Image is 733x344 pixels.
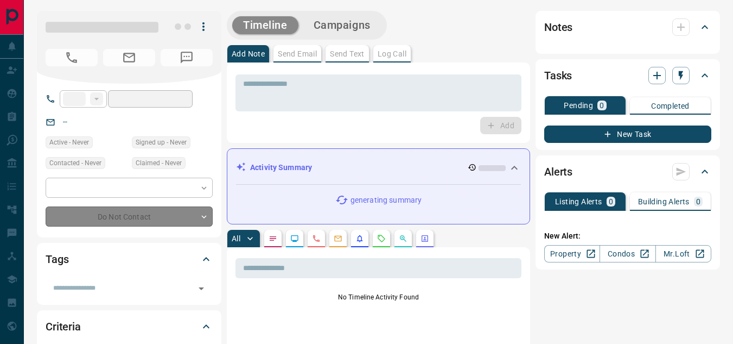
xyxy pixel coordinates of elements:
p: 0 [696,198,700,205]
a: Property [544,245,600,262]
a: Mr.Loft [655,245,711,262]
span: No Number [46,49,98,66]
span: No Number [161,49,213,66]
p: Listing Alerts [555,198,602,205]
button: Timeline [232,16,298,34]
span: Contacted - Never [49,158,101,168]
svg: Agent Actions [420,234,429,243]
div: Notes [544,14,711,40]
span: Signed up - Never [136,137,187,148]
span: No Email [103,49,155,66]
div: Alerts [544,159,711,185]
svg: Listing Alerts [355,234,364,243]
p: Building Alerts [638,198,690,205]
div: Tasks [544,62,711,89]
p: 0 [600,102,604,109]
div: Tags [46,246,213,272]
span: Active - Never [49,137,89,148]
button: New Task [544,126,711,143]
svg: Calls [312,234,321,243]
svg: Requests [377,234,386,243]
h2: Tasks [544,67,572,84]
a: Condos [600,245,655,262]
svg: Emails [334,234,342,243]
button: Campaigns [303,16,381,34]
p: Activity Summary [250,162,312,173]
span: Claimed - Never [136,158,182,168]
p: 0 [609,198,613,205]
div: Criteria [46,314,213,340]
p: generating summary [350,195,422,206]
p: New Alert: [544,230,711,242]
h2: Notes [544,18,572,36]
h2: Alerts [544,163,572,180]
svg: Notes [269,234,277,243]
p: Add Note [232,50,265,58]
p: Completed [651,102,690,110]
p: Pending [564,102,593,109]
div: Activity Summary [236,158,521,178]
div: Do Not Contact [46,207,213,227]
p: No Timeline Activity Found [235,292,521,302]
h2: Criteria [46,318,81,335]
button: Open [194,281,209,296]
h2: Tags [46,251,68,268]
svg: Lead Browsing Activity [290,234,299,243]
a: -- [63,117,67,126]
p: All [232,235,240,242]
svg: Opportunities [399,234,407,243]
